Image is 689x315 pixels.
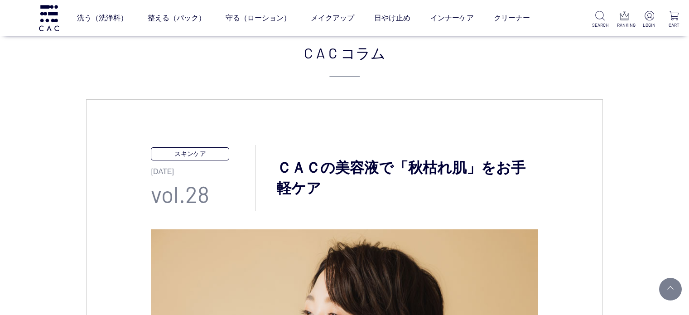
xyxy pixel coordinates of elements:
span: コラム [341,42,385,63]
p: [DATE] [151,160,255,177]
a: 整える（パック） [148,5,206,31]
p: LOGIN [641,22,657,29]
a: SEARCH [592,11,608,29]
p: SEARCH [592,22,608,29]
p: スキンケア [151,147,229,160]
p: vol.28 [151,177,255,211]
p: RANKING [617,22,633,29]
h3: ＣＡＣの美容液で「秋枯れ肌」をお手軽ケア [255,158,538,199]
a: RANKING [617,11,633,29]
a: クリーナー [494,5,530,31]
a: 守る（ローション） [226,5,291,31]
a: CART [666,11,682,29]
a: 日やけ止め [374,5,410,31]
img: logo [38,5,60,31]
a: メイクアップ [311,5,354,31]
a: 洗う（洗浄料） [77,5,128,31]
h2: CAC [86,42,603,77]
a: インナーケア [430,5,474,31]
p: CART [666,22,682,29]
a: LOGIN [641,11,657,29]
